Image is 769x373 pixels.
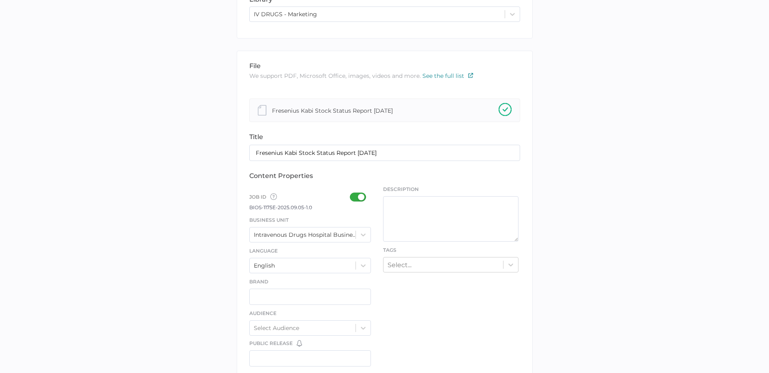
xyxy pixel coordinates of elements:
img: tooltip-default.0a89c667.svg [270,193,277,200]
div: content properties [249,172,520,180]
div: Intravenous Drugs Hospital Business [254,231,357,238]
span: Job ID [249,193,277,203]
span: BIOS-1175E-2025.09.05-1.0 [249,204,312,210]
span: Tags [383,247,396,253]
img: bell-default.8986a8bf.svg [297,340,302,347]
span: Audience [249,310,276,316]
span: Business Unit [249,217,289,223]
img: external-link-icon.7ec190a1.svg [468,73,473,78]
div: title [249,133,520,141]
span: Public Release [249,340,293,347]
div: file [249,62,520,70]
a: See the full list [422,72,473,79]
div: English [254,262,275,269]
span: Language [249,248,278,254]
div: Fresenius Kabi Stock Status Report [DATE] [272,106,393,115]
span: Description [383,186,518,193]
span: Brand [249,279,268,285]
div: Select... [388,261,411,268]
div: IV DRUGS - Marketing [254,11,317,18]
p: We support PDF, Microsoft Office, images, videos and more. [249,71,520,80]
div: Select Audience [254,324,299,332]
input: Type the name of your content [249,145,520,161]
img: document-file-grey.20d19ea5.svg [258,105,267,116]
img: checkmark-upload-success.08ba15b3.svg [499,103,512,116]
